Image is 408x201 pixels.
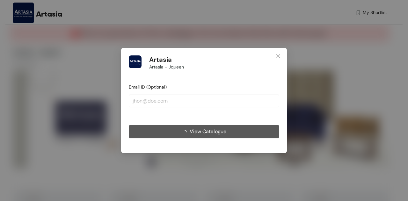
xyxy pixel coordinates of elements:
[129,55,142,68] img: Buyer Portal
[270,48,287,65] button: Close
[129,84,167,90] span: Email ID (Optional)
[276,54,281,59] span: close
[182,130,190,135] span: loading
[129,125,279,138] button: View Catalogue
[129,95,279,107] input: jhon@doe.com
[149,63,184,70] span: Artasia - Jqueen
[149,56,172,64] h1: Artasia
[190,127,226,135] span: View Catalogue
